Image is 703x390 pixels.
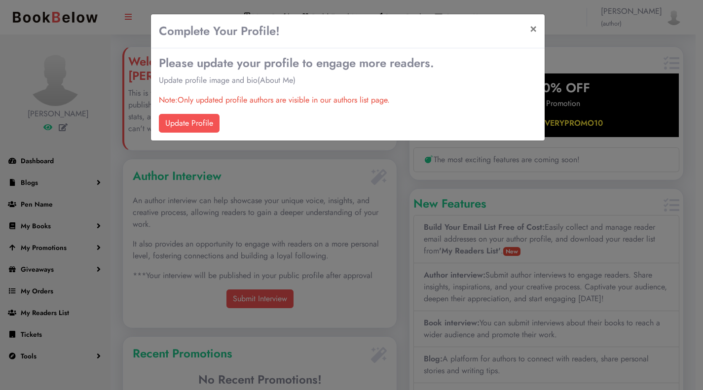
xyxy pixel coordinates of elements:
h4: Please update your profile to engage more readers. [159,56,537,71]
p: Note:Only updated profile authors are visible in our authors list page. [159,94,537,106]
a: Update Profile [159,114,220,133]
h4: Complete Your Profile! [159,22,280,40]
button: × [522,14,545,42]
p: Update profile image and bio(About Me) [159,74,537,86]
